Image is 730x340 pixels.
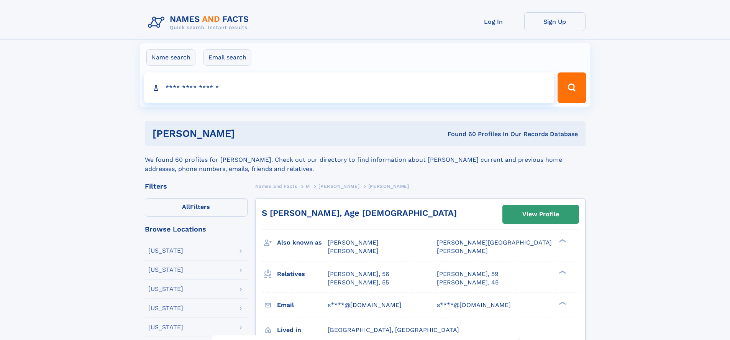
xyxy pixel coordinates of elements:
label: Name search [146,49,195,66]
input: search input [144,72,554,103]
a: [PERSON_NAME], 59 [437,270,499,278]
img: Logo Names and Facts [145,12,255,33]
div: [US_STATE] [148,267,183,273]
a: S [PERSON_NAME], Age [DEMOGRAPHIC_DATA] [262,208,457,218]
a: Log In [463,12,524,31]
span: [GEOGRAPHIC_DATA], [GEOGRAPHIC_DATA] [328,326,459,333]
div: ❯ [557,269,566,274]
a: View Profile [503,205,579,223]
button: Search Button [558,72,586,103]
div: [US_STATE] [148,286,183,292]
a: Sign Up [524,12,586,31]
span: [PERSON_NAME] [318,184,359,189]
h3: Also known as [277,236,328,249]
h3: Lived in [277,324,328,337]
div: We found 60 profiles for [PERSON_NAME]. Check out our directory to find information about [PERSON... [145,146,586,174]
h1: [PERSON_NAME] [153,129,341,138]
span: [PERSON_NAME] [328,247,379,255]
h3: Email [277,299,328,312]
div: [US_STATE] [148,324,183,330]
div: [US_STATE] [148,248,183,254]
div: [US_STATE] [148,305,183,311]
div: ❯ [557,238,566,243]
h3: Relatives [277,268,328,281]
a: [PERSON_NAME], 56 [328,270,389,278]
a: [PERSON_NAME] [318,181,359,191]
div: Found 60 Profiles In Our Records Database [341,130,578,138]
a: [PERSON_NAME], 55 [328,278,389,287]
span: [PERSON_NAME] [328,239,379,246]
div: Filters [145,183,248,190]
span: All [182,203,190,210]
div: ❯ [557,301,566,306]
div: Browse Locations [145,226,248,233]
a: [PERSON_NAME], 45 [437,278,499,287]
span: M [306,184,310,189]
a: Names and Facts [255,181,297,191]
label: Filters [145,198,248,217]
span: [PERSON_NAME][GEOGRAPHIC_DATA] [437,239,552,246]
span: [PERSON_NAME] [368,184,409,189]
div: View Profile [522,205,559,223]
label: Email search [203,49,251,66]
span: [PERSON_NAME] [437,247,488,255]
a: M [306,181,310,191]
